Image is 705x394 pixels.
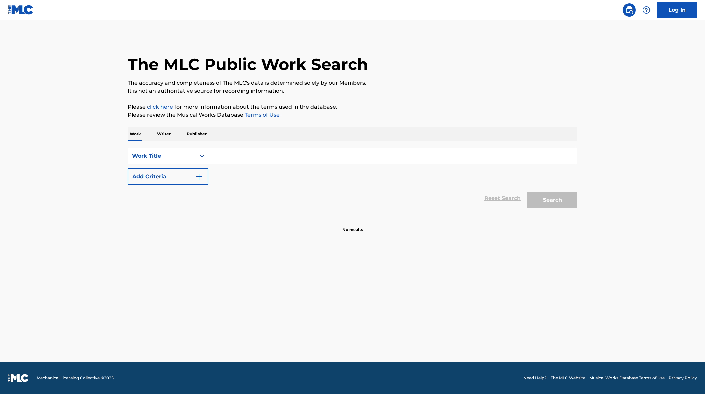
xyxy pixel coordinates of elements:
img: 9d2ae6d4665cec9f34b9.svg [195,173,203,181]
form: Search Form [128,148,577,212]
p: Work [128,127,143,141]
p: The accuracy and completeness of The MLC's data is determined solely by our Members. [128,79,577,87]
p: Publisher [185,127,209,141]
p: It is not an authoritative source for recording information. [128,87,577,95]
iframe: Chat Widget [672,362,705,394]
p: Please for more information about the terms used in the database. [128,103,577,111]
button: Add Criteria [128,168,208,185]
p: Writer [155,127,173,141]
a: Public Search [623,3,636,17]
img: logo [8,374,29,382]
img: MLC Logo [8,5,34,15]
h1: The MLC Public Work Search [128,54,368,74]
a: click here [147,104,173,110]
a: Musical Works Database Terms of Use [589,375,665,381]
a: Terms of Use [243,112,280,118]
a: Need Help? [523,375,547,381]
img: search [625,6,633,14]
img: help [642,6,650,14]
a: Privacy Policy [669,375,697,381]
p: No results [342,219,363,233]
span: Mechanical Licensing Collective © 2025 [37,375,114,381]
div: Help [640,3,653,17]
a: Log In [657,2,697,18]
div: Work Title [132,152,192,160]
p: Please review the Musical Works Database [128,111,577,119]
a: The MLC Website [551,375,585,381]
